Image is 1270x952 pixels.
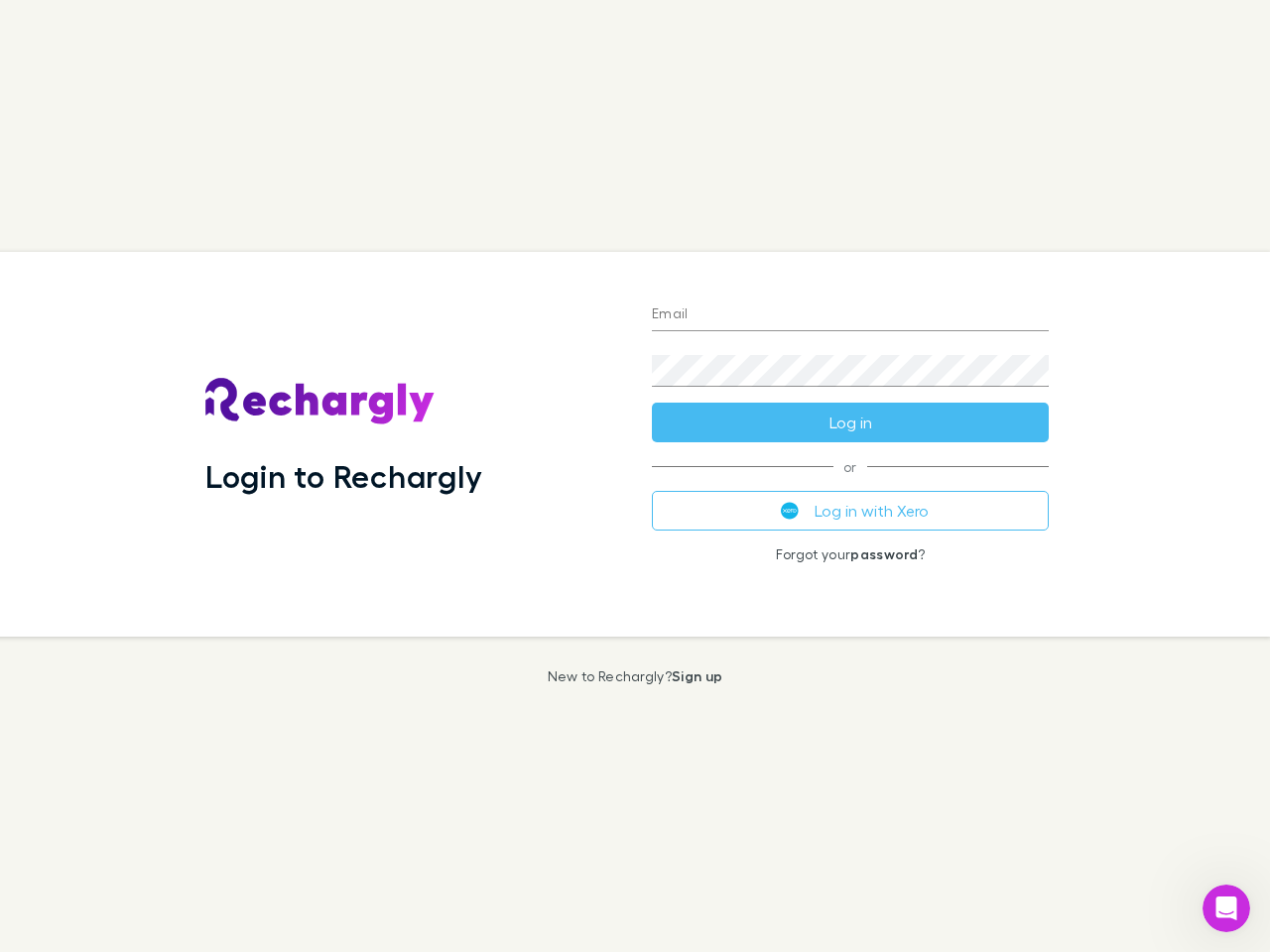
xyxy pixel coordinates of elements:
img: Xero's logo [781,502,799,520]
span: or [652,466,1049,467]
p: Forgot your ? [652,546,1049,562]
a: Sign up [672,667,722,684]
p: New to Rechargly? [548,668,723,684]
a: password [850,545,918,562]
img: Rechargly's Logo [205,378,436,425]
button: Log in with Xero [652,491,1049,531]
button: Log in [652,403,1049,442]
h1: Login to Rechargly [205,457,482,495]
iframe: Intercom live chat [1203,885,1250,932]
